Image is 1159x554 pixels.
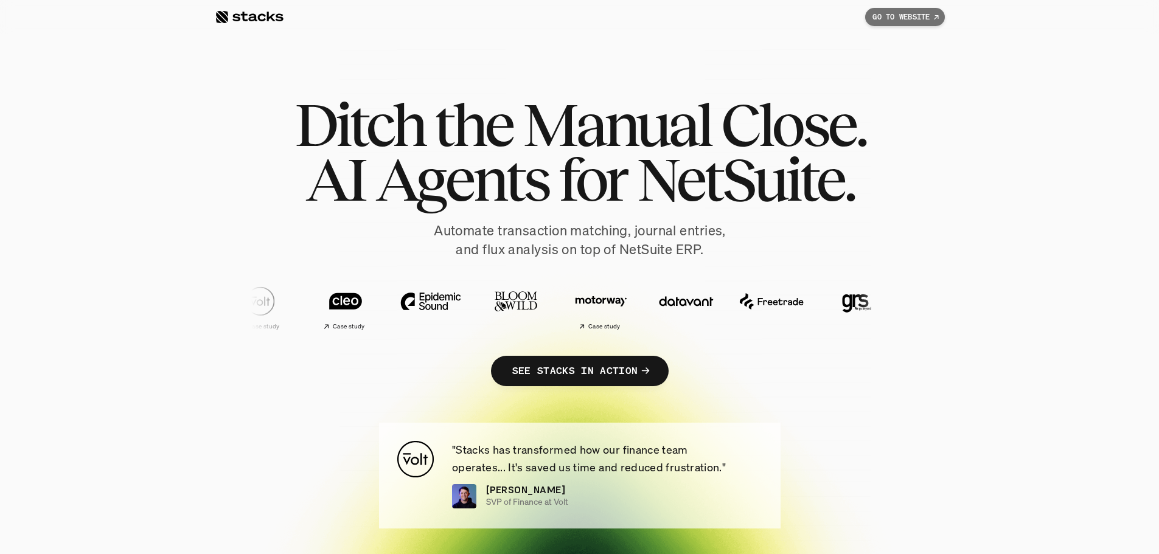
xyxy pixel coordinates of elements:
[305,280,384,335] a: Case study
[305,152,365,207] span: AI
[865,8,944,26] a: GO TO WEBSITE
[434,97,512,152] span: the
[522,97,710,152] span: Manual
[872,13,930,21] p: GO TO WEBSITE
[901,280,980,335] a: Case study
[452,441,762,476] p: "Stacks has transformed how our finance team operates... It's saved us time and reduced frustrati...
[220,280,299,335] a: Case study
[486,496,568,507] p: SVP of Finance at Volt
[332,323,364,330] h2: Case study
[486,482,565,496] p: [PERSON_NAME]
[246,323,279,330] h2: Case study
[559,152,626,207] span: for
[318,221,841,259] p: Automate transaction matching, journal entries, and flux analysis on top of NetSuite ERP.
[636,152,854,207] span: NetSuite.
[587,323,619,330] h2: Case study
[490,356,668,386] a: SEE STACKS IN ACTION
[928,323,960,330] h2: Case study
[720,97,865,152] span: Close.
[560,280,639,335] a: Case study
[294,97,423,152] span: Ditch
[512,362,637,379] p: SEE STACKS IN ACTION
[375,152,548,207] span: Agents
